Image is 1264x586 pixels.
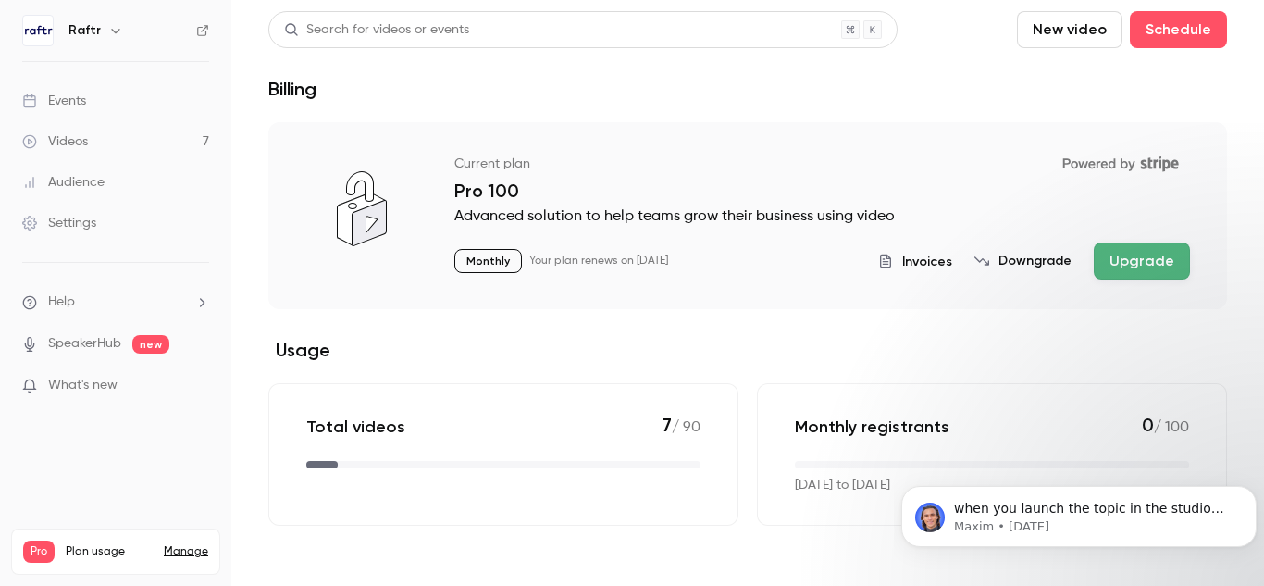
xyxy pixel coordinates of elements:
p: Total videos [306,416,405,438]
a: SpeakerHub [48,334,121,354]
p: Monthly [454,249,522,273]
p: Videos [23,563,58,580]
span: 0 [1142,414,1154,436]
span: Pro [23,541,55,563]
div: Search for videos or events [284,20,469,40]
h6: Raftr [68,21,101,40]
p: Pro 100 [454,180,1190,202]
p: Monthly registrants [795,416,949,438]
span: Invoices [902,252,952,271]
button: New video [1017,11,1122,48]
button: Invoices [878,252,952,271]
p: / 90 [181,563,208,580]
span: Plan usage [66,544,153,559]
a: Manage [164,544,208,559]
p: / 100 [1142,414,1189,439]
button: Upgrade [1094,243,1190,280]
div: Videos [22,132,88,151]
iframe: Intercom notifications message [894,447,1264,577]
span: new [132,335,169,354]
div: Audience [22,173,105,192]
h1: Billing [268,78,316,100]
p: [DATE] to [DATE] [795,476,890,495]
li: help-dropdown-opener [22,293,209,312]
p: Current plan [454,155,530,173]
p: / 90 [662,414,700,439]
p: Your plan renews on [DATE] [529,254,668,268]
div: Events [22,92,86,110]
span: What's new [48,376,118,395]
h2: Usage [268,339,1227,361]
div: Settings [22,214,96,232]
img: Raftr [23,16,53,45]
button: Downgrade [974,252,1072,270]
span: 7 [662,414,672,436]
span: 7 [181,566,187,577]
button: Schedule [1130,11,1227,48]
p: Advanced solution to help teams grow their business using video [454,206,1190,228]
section: billing [268,122,1227,526]
span: Help [48,293,75,312]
